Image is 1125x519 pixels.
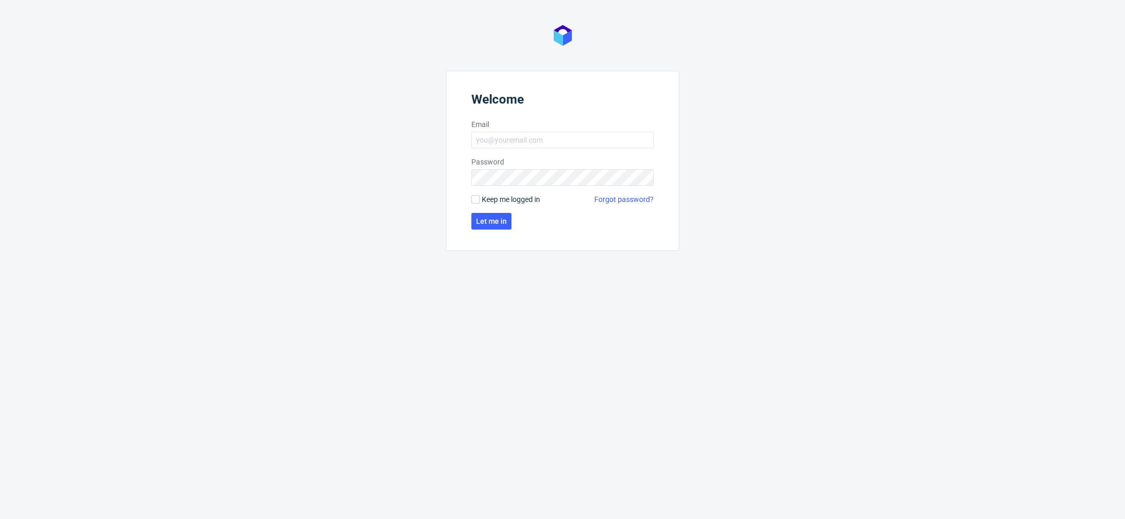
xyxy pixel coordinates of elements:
a: Forgot password? [594,194,654,205]
header: Welcome [471,92,654,111]
span: Keep me logged in [482,194,540,205]
label: Email [471,119,654,130]
label: Password [471,157,654,167]
input: you@youremail.com [471,132,654,148]
button: Let me in [471,213,511,230]
span: Let me in [476,218,507,225]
